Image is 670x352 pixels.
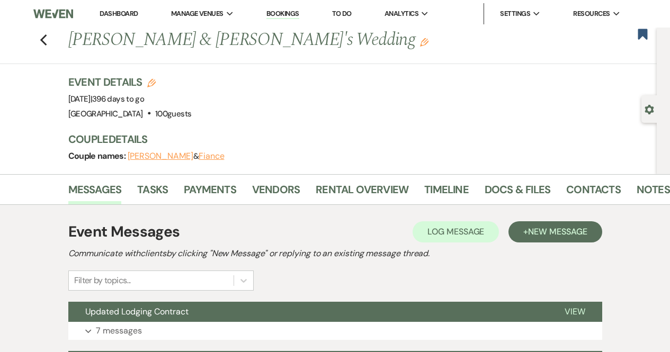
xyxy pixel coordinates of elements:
a: Contacts [566,181,621,204]
a: Messages [68,181,122,204]
a: Timeline [424,181,469,204]
h1: [PERSON_NAME] & [PERSON_NAME]'s Wedding [68,28,535,53]
span: Resources [573,8,610,19]
span: Analytics [385,8,418,19]
span: [GEOGRAPHIC_DATA] [68,109,143,119]
button: Fiance [199,152,225,160]
h3: Event Details [68,75,192,89]
span: 100 guests [155,109,191,119]
a: Bookings [266,9,299,19]
span: Manage Venues [171,8,224,19]
a: Notes [637,181,670,204]
p: 7 messages [96,324,142,338]
h3: Couple Details [68,132,647,147]
span: & [128,151,225,161]
span: Log Message [427,226,484,237]
button: Edit [420,37,428,47]
button: 7 messages [68,322,602,340]
h2: Communicate with clients by clicking "New Message" or replying to an existing message thread. [68,247,602,260]
span: [DATE] [68,94,145,104]
button: Open lead details [645,104,654,114]
button: Updated Lodging Contract [68,302,548,322]
a: Payments [184,181,236,204]
span: Couple names: [68,150,128,161]
span: Settings [500,8,530,19]
a: Dashboard [100,9,138,18]
button: Log Message [413,221,499,242]
img: Weven Logo [33,3,73,25]
span: View [565,306,585,317]
span: Updated Lodging Contract [85,306,189,317]
a: Rental Overview [316,181,408,204]
h1: Event Messages [68,221,180,243]
a: Docs & Files [485,181,550,204]
span: 396 days to go [92,94,144,104]
button: +New Message [508,221,602,242]
div: Filter by topics... [74,274,131,287]
a: Vendors [252,181,300,204]
span: New Message [528,226,587,237]
a: Tasks [137,181,168,204]
span: | [91,94,144,104]
button: View [548,302,602,322]
button: [PERSON_NAME] [128,152,193,160]
a: To Do [332,9,352,18]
